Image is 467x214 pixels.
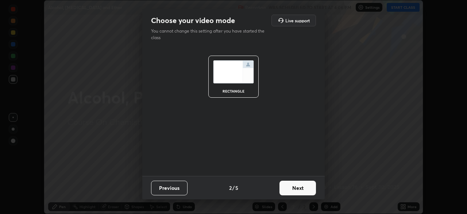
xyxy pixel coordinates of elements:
[229,184,232,192] h4: 2
[213,60,254,83] img: normalScreenIcon.ae25ed63.svg
[285,18,310,23] h5: Live support
[151,16,235,25] h2: Choose your video mode
[219,89,248,93] div: rectangle
[232,184,235,192] h4: /
[235,184,238,192] h4: 5
[151,181,188,195] button: Previous
[279,181,316,195] button: Next
[151,28,269,41] p: You cannot change this setting after you have started the class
